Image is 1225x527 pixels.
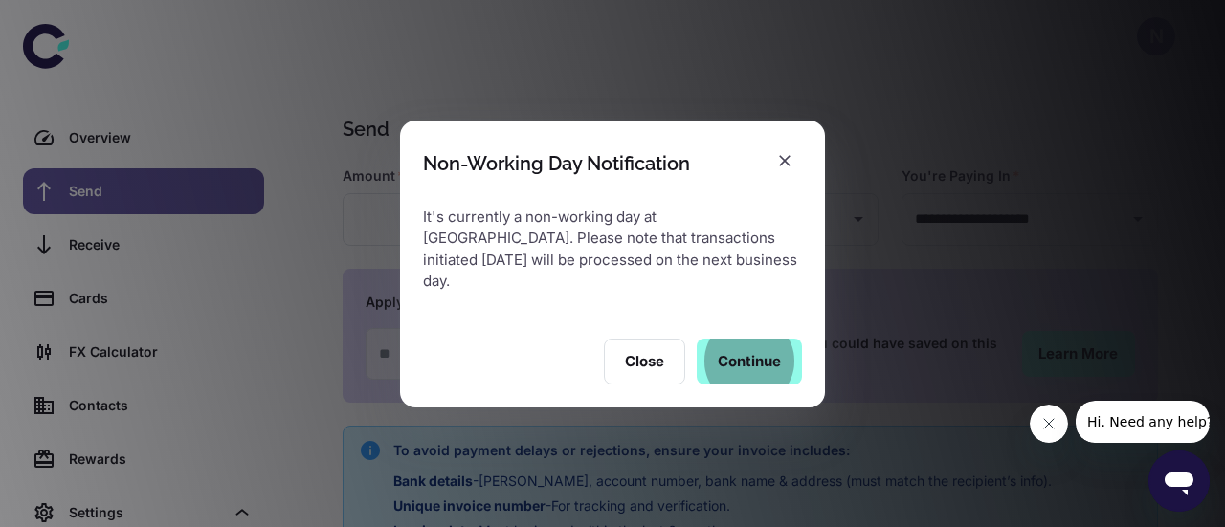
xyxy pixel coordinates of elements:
p: It's currently a non-working day at [GEOGRAPHIC_DATA]. Please note that transactions initiated [D... [423,207,802,293]
div: Non-Working Day Notification [423,152,690,175]
span: Hi. Need any help? [11,13,138,29]
iframe: Button to launch messaging window [1148,450,1210,512]
iframe: Message from company [1076,401,1210,443]
button: Close [604,339,685,384]
button: Continue [697,339,802,384]
iframe: Close message [1030,405,1068,443]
